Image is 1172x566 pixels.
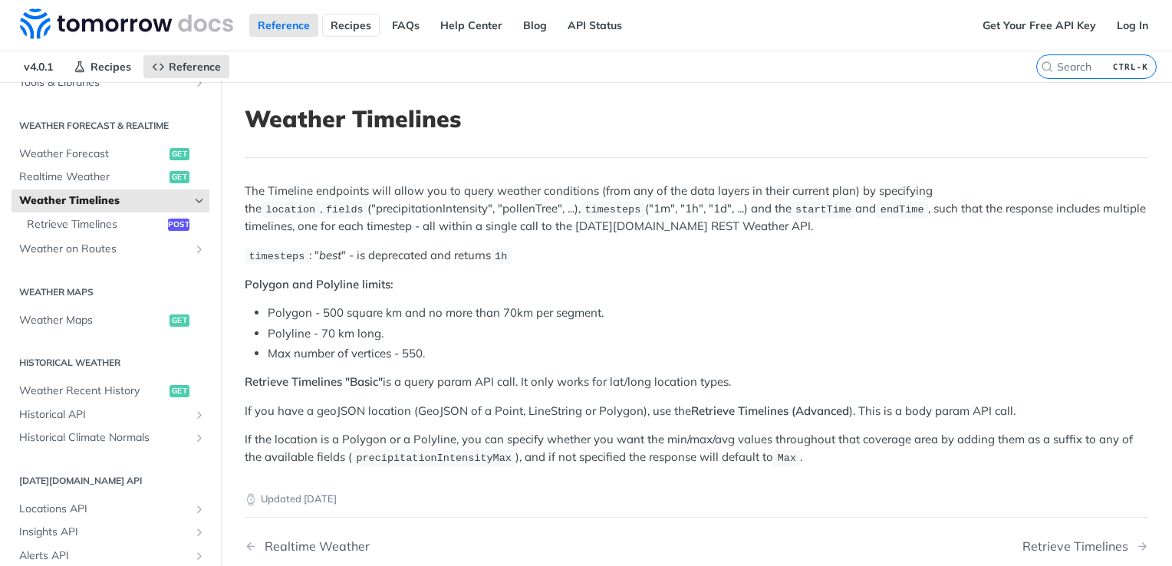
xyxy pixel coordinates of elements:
[1022,539,1136,554] div: Retrieve Timelines
[268,304,1148,322] li: Polygon - 500 square km and no more than 70km per segment.
[245,373,1148,391] p: is a query param API call. It only works for lat/long location types.
[12,238,209,261] a: Weather on RoutesShow subpages for Weather on Routes
[12,309,209,332] a: Weather Mapsget
[268,345,1148,363] li: Max number of vertices - 550.
[27,217,164,232] span: Retrieve Timelines
[19,146,166,162] span: Weather Forecast
[193,503,206,515] button: Show subpages for Locations API
[19,383,166,399] span: Weather Recent History
[495,251,507,262] span: 1h
[170,148,189,160] span: get
[245,247,1148,265] p: : " " - is deprecated and returns
[12,119,209,133] h2: Weather Forecast & realtime
[12,474,209,488] h2: [DATE][DOMAIN_NAME] API
[245,403,1148,420] p: If you have a geoJSON location (GeoJSON of a Point, LineString or Polygon), use the ). This is a ...
[559,14,630,37] a: API Status
[170,171,189,183] span: get
[974,14,1105,37] a: Get Your Free API Key
[249,14,318,37] a: Reference
[691,403,849,418] strong: Retrieve Timelines (Advanced
[322,14,380,37] a: Recipes
[15,55,61,78] span: v4.0.1
[12,403,209,426] a: Historical APIShow subpages for Historical API
[245,492,1148,507] p: Updated [DATE]
[12,521,209,544] a: Insights APIShow subpages for Insights API
[245,277,393,291] strong: Polygon and Polyline limits:
[584,204,640,216] span: timesteps
[19,548,189,564] span: Alerts API
[795,204,851,216] span: startTime
[193,409,206,421] button: Show subpages for Historical API
[65,55,140,78] a: Recipes
[12,426,209,449] a: Historical Climate NormalsShow subpages for Historical Climate Normals
[1041,61,1053,73] svg: Search
[778,452,796,464] span: Max
[193,432,206,444] button: Show subpages for Historical Climate Normals
[245,183,1148,235] p: The Timeline endpoints will allow you to query weather conditions (from any of the data layers in...
[193,243,206,255] button: Show subpages for Weather on Routes
[245,374,383,389] strong: Retrieve Timelines "Basic"
[1109,59,1152,74] kbd: CTRL-K
[19,525,189,540] span: Insights API
[193,550,206,562] button: Show subpages for Alerts API
[319,248,341,262] em: best
[245,431,1148,466] p: If the location is a Polygon or a Polyline, you can specify whether you want the min/max/avg valu...
[432,14,511,37] a: Help Center
[19,407,189,423] span: Historical API
[170,385,189,397] span: get
[249,251,305,262] span: timesteps
[12,189,209,212] a: Weather TimelinesHide subpages for Weather Timelines
[245,105,1148,133] h1: Weather Timelines
[12,166,209,189] a: Realtime Weatherget
[257,539,370,554] div: Realtime Weather
[168,219,189,231] span: post
[193,195,206,207] button: Hide subpages for Weather Timelines
[326,204,364,216] span: fields
[19,75,189,90] span: Tools & Libraries
[143,55,229,78] a: Reference
[20,8,233,39] img: Tomorrow.io Weather API Docs
[19,313,166,328] span: Weather Maps
[1108,14,1157,37] a: Log In
[356,452,512,464] span: precipitationIntensityMax
[19,193,189,209] span: Weather Timelines
[19,430,189,446] span: Historical Climate Normals
[384,14,428,37] a: FAQs
[268,325,1148,343] li: Polyline - 70 km long.
[12,285,209,299] h2: Weather Maps
[515,14,555,37] a: Blog
[91,60,131,74] span: Recipes
[881,204,924,216] span: endTime
[245,539,632,554] a: Previous Page: Realtime Weather
[265,204,315,216] span: location
[12,71,209,94] a: Tools & LibrariesShow subpages for Tools & Libraries
[19,213,209,236] a: Retrieve Timelinespost
[12,380,209,403] a: Weather Recent Historyget
[19,502,189,517] span: Locations API
[12,498,209,521] a: Locations APIShow subpages for Locations API
[12,143,209,166] a: Weather Forecastget
[193,77,206,89] button: Show subpages for Tools & Libraries
[169,60,221,74] span: Reference
[19,242,189,257] span: Weather on Routes
[170,314,189,327] span: get
[193,526,206,538] button: Show subpages for Insights API
[19,169,166,185] span: Realtime Weather
[1022,539,1148,554] a: Next Page: Retrieve Timelines
[12,356,209,370] h2: Historical Weather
